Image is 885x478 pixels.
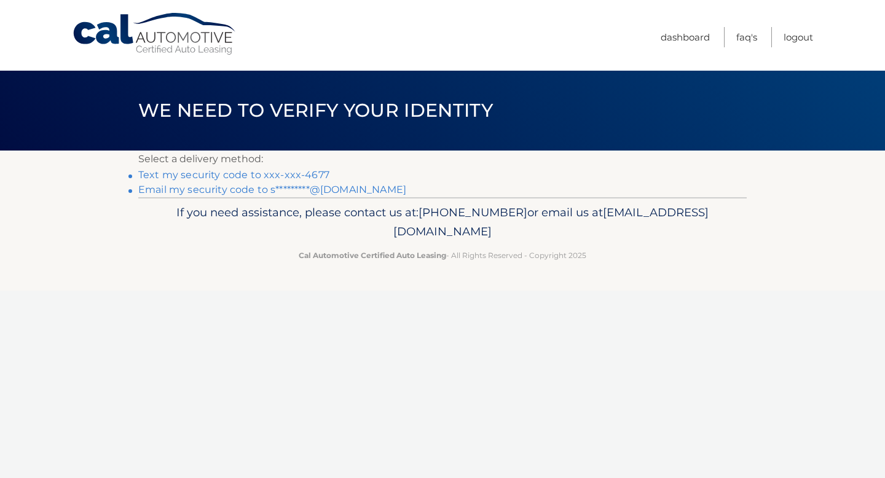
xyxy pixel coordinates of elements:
p: Select a delivery method: [138,151,747,168]
a: FAQ's [736,27,757,47]
a: Text my security code to xxx-xxx-4677 [138,169,329,181]
a: Dashboard [661,27,710,47]
span: [PHONE_NUMBER] [419,205,527,219]
a: Logout [784,27,813,47]
strong: Cal Automotive Certified Auto Leasing [299,251,446,260]
span: We need to verify your identity [138,99,493,122]
p: - All Rights Reserved - Copyright 2025 [146,249,739,262]
p: If you need assistance, please contact us at: or email us at [146,203,739,242]
a: Cal Automotive [72,12,238,56]
a: Email my security code to s*********@[DOMAIN_NAME] [138,184,406,195]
